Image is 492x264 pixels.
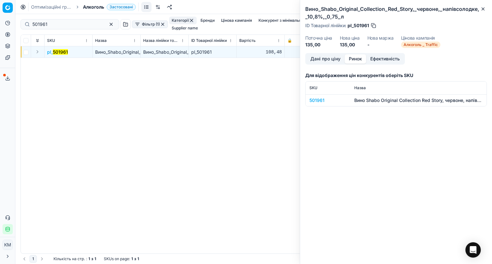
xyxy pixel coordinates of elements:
[309,97,347,104] div: 501961
[143,38,179,43] span: Назва лінійки товарів
[239,49,282,55] div: 108,48
[366,54,404,64] button: Ефективність
[47,49,68,55] button: pl_501961
[191,49,234,55] div: pl_501961
[20,255,28,263] button: Go to previous page
[31,4,72,10] a: Оптимізаційні групи
[287,38,292,43] span: 🔒
[137,256,139,261] strong: 1
[95,38,107,43] span: Назва
[305,23,346,28] span: ID Товарної лінійки :
[143,49,186,55] div: Вино_Shabo_Original_Collection_Red_Story,_червоне,_напівсолодке,_10,8%,_0,75_л
[107,4,136,10] span: Застосовані
[305,36,332,40] dt: Поточна ціна
[305,5,487,20] h2: Вино_Shabo_Original_Collection_Red_Story,_червоне,_напівсолодке,_10,8%,_0,75_л
[3,240,13,250] button: КM
[309,85,317,90] span: SKU
[88,256,90,261] strong: 1
[132,20,168,28] button: Фільтр (1)
[31,4,136,10] nav: breadcrumb
[169,17,197,24] button: Категорії
[53,49,68,55] mark: 501961
[47,38,55,43] span: SKU
[3,240,12,250] span: КM
[401,36,440,40] dt: Цінова кампанія
[367,36,394,40] dt: Нова маржа
[34,37,41,44] button: Expand all
[191,38,227,43] span: ID Товарної лінійки
[83,4,136,10] span: АлкогольЗастосовані
[305,42,332,48] dd: 135,00
[305,72,487,79] h3: Для відображення цін конкурентів оберіть SKU
[306,54,345,64] button: Дані про ціну
[47,49,68,55] span: pl_
[29,255,37,263] button: 1
[20,255,46,263] nav: pagination
[354,85,366,90] span: Назва
[91,256,93,261] strong: з
[345,54,366,64] button: Ринок
[53,256,96,261] div: :
[169,24,201,32] button: Supplier name
[94,256,96,261] strong: 1
[340,42,360,48] dd: 135,00
[95,49,271,55] span: Вино_Shabo_Original_Collection_Red_Story,_червоне,_напівсолодке,_10,8%,_0,75_л
[348,22,369,29] span: pl_501961
[401,42,440,48] span: Алкоголь _ Traffic
[131,256,133,261] strong: 1
[465,242,481,258] div: Open Intercom Messenger
[367,42,394,48] dd: -
[256,17,341,24] button: Конкурент з мінімальною ринковою ціною
[218,17,255,24] button: Цінова кампанія
[104,256,130,261] span: SKUs on page :
[134,256,136,261] strong: з
[38,255,46,263] button: Go to next page
[83,4,104,10] span: Алкоголь
[34,48,41,56] button: Expand
[53,256,85,261] span: Кількість на стр.
[354,97,483,104] div: Вино Shabo Original Collection Red Story, червоне, напівсолодке, 10,8%, 0,75 л
[239,38,256,43] span: Вартість
[340,36,360,40] dt: Нова ціна
[198,17,217,24] button: Бренди
[32,21,102,27] input: Пошук по SKU або назві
